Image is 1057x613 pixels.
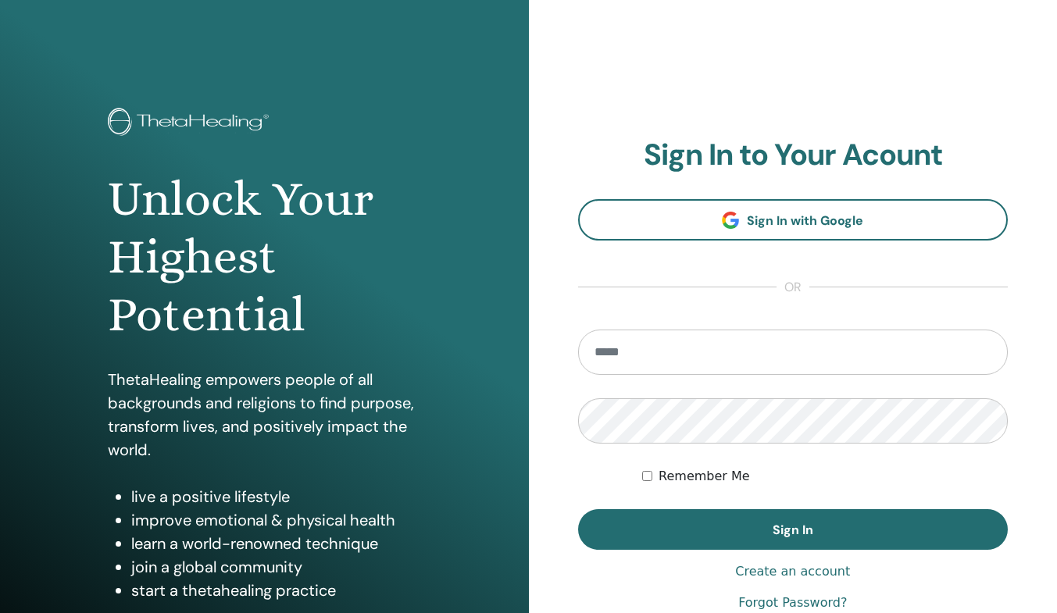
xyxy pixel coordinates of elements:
li: join a global community [131,555,421,579]
li: live a positive lifestyle [131,485,421,508]
h2: Sign In to Your Acount [578,137,1009,173]
li: improve emotional & physical health [131,508,421,532]
li: learn a world-renowned technique [131,532,421,555]
span: Sign In [773,522,813,538]
li: start a thetahealing practice [131,579,421,602]
span: Sign In with Google [747,212,863,229]
a: Sign In with Google [578,199,1009,241]
a: Forgot Password? [738,593,847,612]
div: Keep me authenticated indefinitely or until I manually logout [642,467,1008,486]
span: or [777,278,809,297]
label: Remember Me [659,467,750,486]
p: ThetaHealing empowers people of all backgrounds and religions to find purpose, transform lives, a... [108,368,421,462]
h1: Unlock Your Highest Potential [108,170,421,344]
a: Create an account [735,562,850,581]
button: Sign In [578,509,1009,550]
